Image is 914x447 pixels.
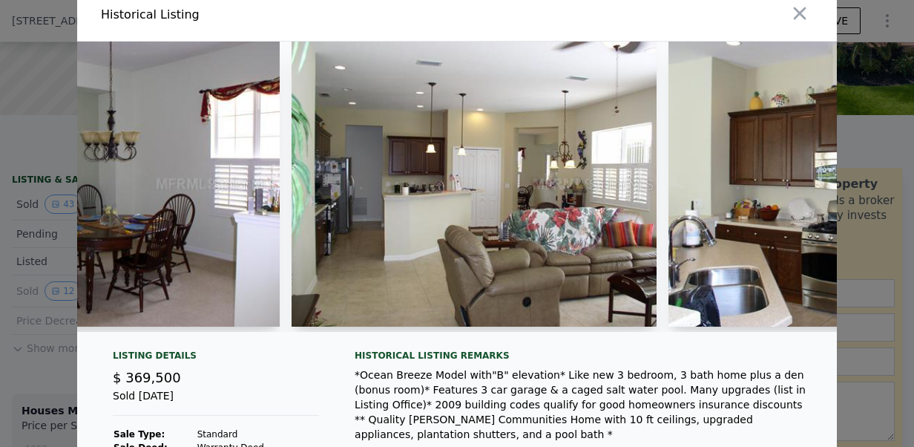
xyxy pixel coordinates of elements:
[113,388,319,416] div: Sold [DATE]
[355,350,813,362] div: Historical Listing remarks
[101,6,451,24] div: Historical Listing
[113,370,181,385] span: $ 369,500
[292,42,657,327] img: Property Img
[114,429,165,440] strong: Sale Type:
[197,428,319,441] td: Standard
[113,350,319,368] div: Listing Details
[355,368,813,442] div: *Ocean Breeze Model with"B" elevation* Like new 3 bedroom, 3 bath home plus a den (bonus room)* F...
